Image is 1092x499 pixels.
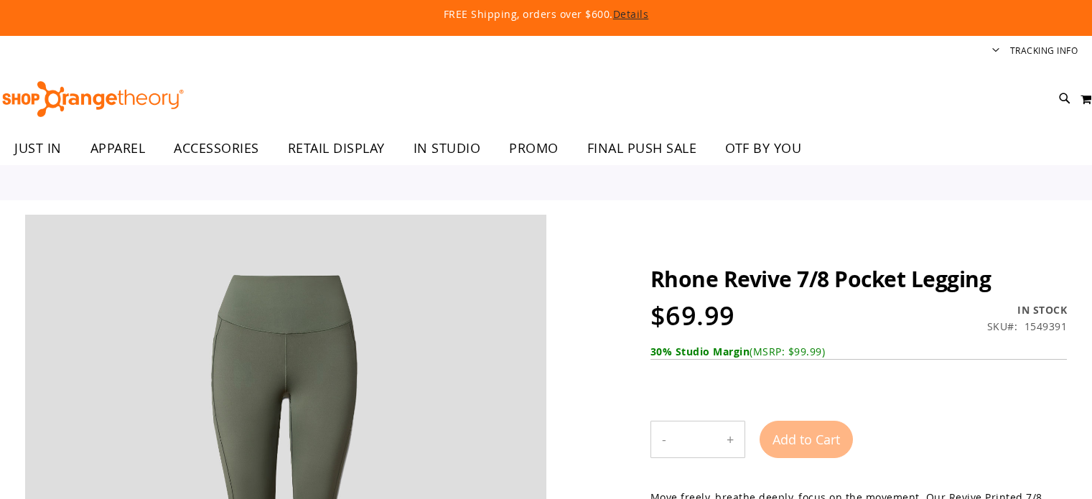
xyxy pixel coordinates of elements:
a: ACCESSORIES [159,132,274,165]
a: OTF BY YOU [711,132,816,165]
button: Increase product quantity [716,421,745,457]
a: APPAREL [76,132,160,164]
span: Rhone Revive 7/8 Pocket Legging [650,264,991,294]
span: OTF BY YOU [725,132,801,164]
span: $69.99 [650,298,735,333]
span: PROMO [509,132,559,164]
div: 1549391 [1025,320,1068,334]
a: PROMO [495,132,573,165]
span: APPAREL [90,132,146,164]
span: FINAL PUSH SALE [587,132,697,164]
a: Tracking Info [1010,45,1078,57]
a: FINAL PUSH SALE [573,132,711,165]
p: FREE Shipping, orders over $600. [115,7,976,22]
a: RETAIL DISPLAY [274,132,399,165]
a: IN STUDIO [399,132,495,165]
button: Decrease product quantity [651,421,677,457]
strong: SKU [987,320,1018,333]
span: RETAIL DISPLAY [288,132,385,164]
div: In stock [987,303,1068,317]
span: IN STUDIO [414,132,481,164]
a: Details [613,7,649,21]
div: (MSRP: $99.99) [650,345,1067,359]
button: Account menu [992,45,999,58]
input: Product quantity [677,422,716,457]
b: 30% Studio Margin [650,345,750,358]
span: ACCESSORIES [174,132,259,164]
div: Availability [987,303,1068,317]
span: JUST IN [14,132,62,164]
